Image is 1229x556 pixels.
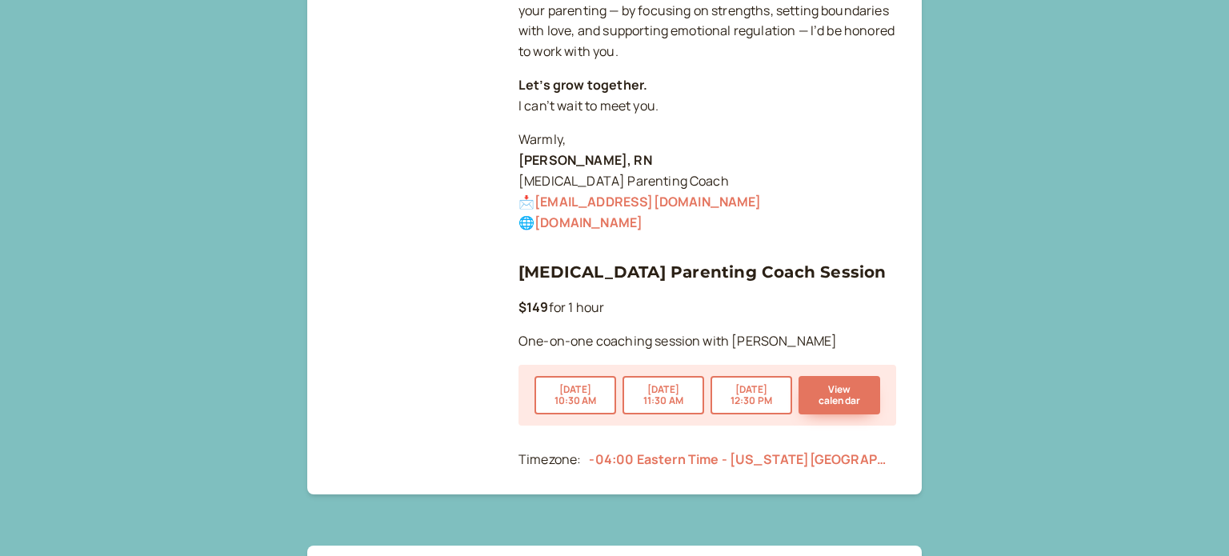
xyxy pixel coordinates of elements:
strong: Let’s grow together. [518,76,647,94]
div: Timezone: [518,450,581,470]
strong: [PERSON_NAME], RN [518,151,652,169]
p: for 1 hour [518,298,896,318]
p: I can’t wait to meet you. [518,75,896,117]
a: [DOMAIN_NAME] [534,214,643,231]
a: [EMAIL_ADDRESS][DOMAIN_NAME] [534,193,761,210]
p: One-on-one coaching session with [PERSON_NAME] [518,331,896,352]
a: [MEDICAL_DATA] Parenting Coach Session [518,262,887,282]
p: Warmly, [MEDICAL_DATA] Parenting Coach 📩 🌐 [518,130,896,234]
button: [DATE]10:30 AM [534,376,616,414]
button: [DATE]11:30 AM [623,376,704,414]
b: $149 [518,298,549,316]
button: [DATE]12:30 PM [711,376,792,414]
button: View calendar [799,376,880,414]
